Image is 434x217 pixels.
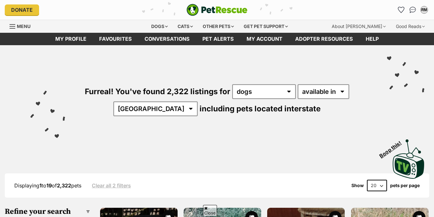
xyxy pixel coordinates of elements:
[39,182,42,189] strong: 1
[327,20,390,33] div: About [PERSON_NAME]
[396,5,406,15] a: Favourites
[378,136,408,159] span: Boop this!
[173,20,197,33] div: Cats
[5,4,39,15] a: Donate
[49,33,93,45] a: My profile
[147,20,172,33] div: Dogs
[198,20,238,33] div: Other pets
[390,183,420,188] label: pets per page
[186,4,248,16] a: PetRescue
[85,87,230,96] span: Furreal! You've found 2,322 listings for
[186,4,248,16] img: logo-e224e6f780fb5917bec1dbf3a21bbac754714ae5b6737aabdf751b685950b380.svg
[17,24,31,29] span: Menu
[408,5,418,15] a: Conversations
[93,33,138,45] a: Favourites
[138,33,196,45] a: conversations
[57,182,71,189] strong: 2,322
[359,33,385,45] a: Help
[393,134,424,180] a: Boop this!
[203,205,217,216] span: Close
[196,33,240,45] a: Pet alerts
[5,207,90,216] h3: Refine your search
[239,20,292,33] div: Get pet support
[10,20,35,31] a: Menu
[351,183,364,188] span: Show
[391,20,429,33] div: Good Reads
[410,7,416,13] img: chat-41dd97257d64d25036548639549fe6c8038ab92f7586957e7f3b1b290dea8141.svg
[240,33,289,45] a: My account
[14,182,81,189] span: Displaying to of pets
[46,182,52,189] strong: 19
[289,33,359,45] a: Adopter resources
[396,5,429,15] ul: Account quick links
[200,104,321,113] span: including pets located interstate
[419,5,429,15] button: My account
[92,183,131,188] a: Clear all 2 filters
[421,7,427,13] div: RM
[393,139,424,179] img: PetRescue TV logo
